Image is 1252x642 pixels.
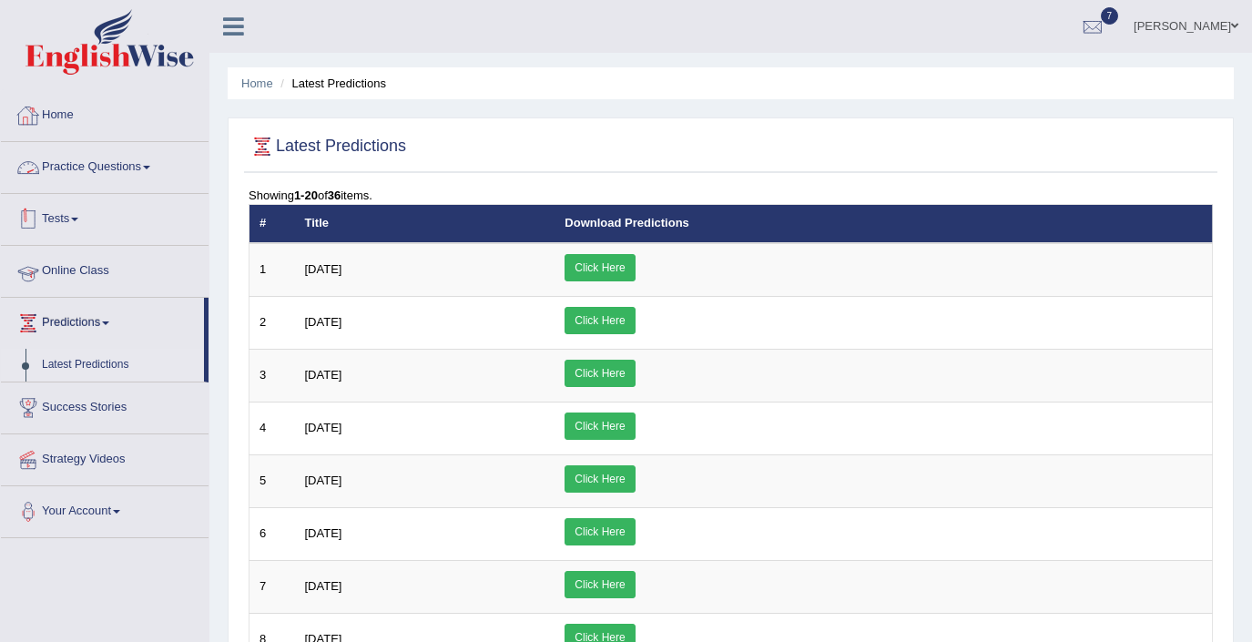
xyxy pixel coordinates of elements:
[241,76,273,90] a: Home
[565,518,635,545] a: Click Here
[295,205,555,243] th: Title
[1,246,209,291] a: Online Class
[249,560,295,613] td: 7
[1101,7,1119,25] span: 7
[565,254,635,281] a: Click Here
[1,382,209,428] a: Success Stories
[305,368,342,382] span: [DATE]
[1,90,209,136] a: Home
[1,142,209,188] a: Practice Questions
[249,507,295,560] td: 6
[565,571,635,598] a: Click Here
[565,465,635,493] a: Click Here
[249,133,406,160] h2: Latest Predictions
[565,307,635,334] a: Click Here
[34,349,204,382] a: Latest Predictions
[305,315,342,329] span: [DATE]
[249,243,295,297] td: 1
[305,526,342,540] span: [DATE]
[305,421,342,434] span: [DATE]
[249,454,295,507] td: 5
[1,194,209,239] a: Tests
[249,349,295,402] td: 3
[305,262,342,276] span: [DATE]
[305,474,342,487] span: [DATE]
[276,75,386,92] li: Latest Predictions
[565,413,635,440] a: Click Here
[249,187,1213,204] div: Showing of items.
[1,486,209,532] a: Your Account
[305,579,342,593] span: [DATE]
[294,189,318,202] b: 1-20
[328,189,341,202] b: 36
[565,360,635,387] a: Click Here
[249,296,295,349] td: 2
[1,434,209,480] a: Strategy Videos
[249,205,295,243] th: #
[1,298,204,343] a: Predictions
[555,205,1212,243] th: Download Predictions
[249,402,295,454] td: 4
